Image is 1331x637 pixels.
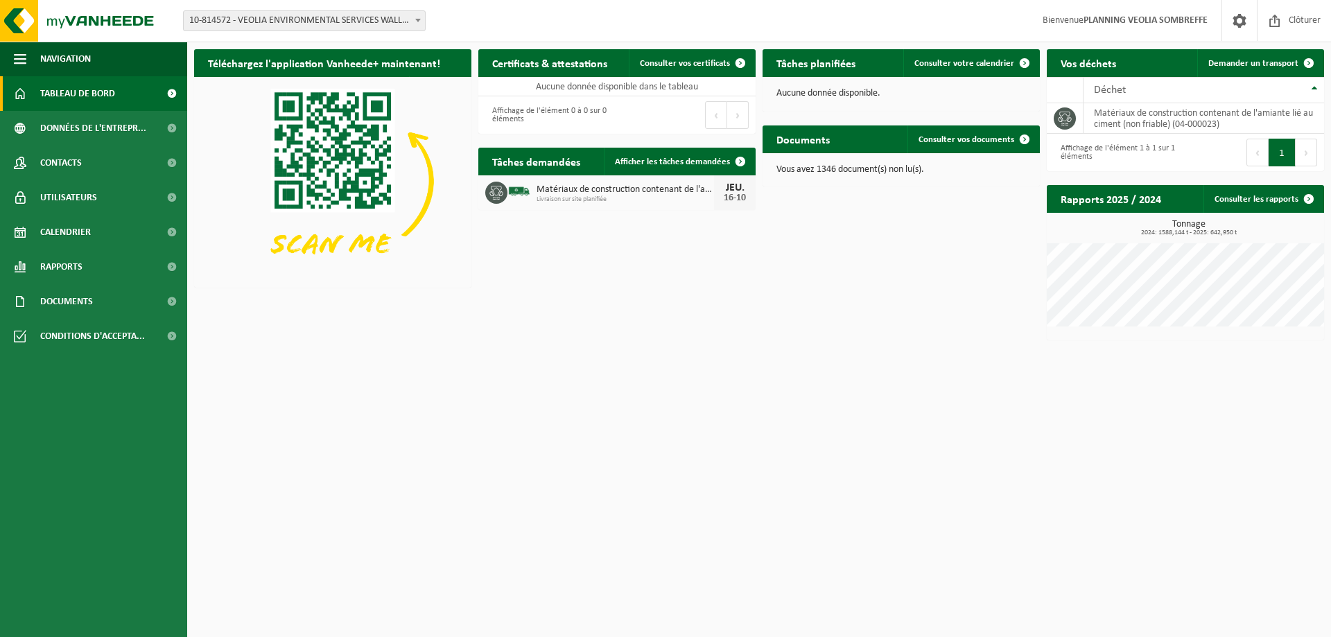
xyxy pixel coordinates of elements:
span: Tableau de bord [40,76,115,111]
img: BL-SO-LV [507,180,531,203]
p: Aucune donnée disponible. [776,89,1026,98]
button: Next [727,101,749,129]
h2: Tâches planifiées [763,49,869,76]
button: Previous [705,101,727,129]
button: Previous [1246,139,1269,166]
h2: Certificats & attestations [478,49,621,76]
h2: Documents [763,125,844,152]
strong: PLANNING VEOLIA SOMBREFFE [1084,15,1208,26]
span: Rapports [40,250,82,284]
span: 10-814572 - VEOLIA ENVIRONMENTAL SERVICES WALLONIE - DIVERSE KLANTEN - GRÂCE-HOLLOGNE [184,11,425,30]
div: JEU. [721,182,749,193]
span: Consulter vos documents [919,135,1014,144]
span: Navigation [40,42,91,76]
a: Demander un transport [1197,49,1323,77]
td: matériaux de construction contenant de l'amiante lié au ciment (non friable) (04-000023) [1084,103,1324,134]
span: Déchet [1094,85,1126,96]
button: 1 [1269,139,1296,166]
span: Contacts [40,146,82,180]
img: Download de VHEPlus App [194,77,471,285]
span: 10-814572 - VEOLIA ENVIRONMENTAL SERVICES WALLONIE - DIVERSE KLANTEN - GRÂCE-HOLLOGNE [183,10,426,31]
span: Calendrier [40,215,91,250]
span: Consulter votre calendrier [914,59,1014,68]
h2: Tâches demandées [478,148,594,175]
span: 2024: 1588,144 t - 2025: 642,950 t [1054,229,1324,236]
span: Afficher les tâches demandées [615,157,730,166]
span: Demander un transport [1208,59,1298,68]
a: Consulter vos certificats [629,49,754,77]
div: Affichage de l'élément 1 à 1 sur 1 éléments [1054,137,1178,168]
div: Affichage de l'élément 0 à 0 sur 0 éléments [485,100,610,130]
div: 16-10 [721,193,749,203]
td: Aucune donnée disponible dans le tableau [478,77,756,96]
a: Consulter votre calendrier [903,49,1038,77]
h2: Téléchargez l'application Vanheede+ maintenant! [194,49,454,76]
span: Consulter vos certificats [640,59,730,68]
span: Documents [40,284,93,319]
a: Afficher les tâches demandées [604,148,754,175]
span: Données de l'entrepr... [40,111,146,146]
h2: Vos déchets [1047,49,1130,76]
h2: Rapports 2025 / 2024 [1047,185,1175,212]
a: Consulter les rapports [1203,185,1323,213]
button: Next [1296,139,1317,166]
span: Conditions d'accepta... [40,319,145,354]
p: Vous avez 1346 document(s) non lu(s). [776,165,1026,175]
span: Utilisateurs [40,180,97,215]
span: Livraison sur site planifiée [537,195,714,204]
a: Consulter vos documents [907,125,1038,153]
h3: Tonnage [1054,220,1324,236]
span: Matériaux de construction contenant de l'amiante lié au ciment (non friable) [537,184,714,195]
